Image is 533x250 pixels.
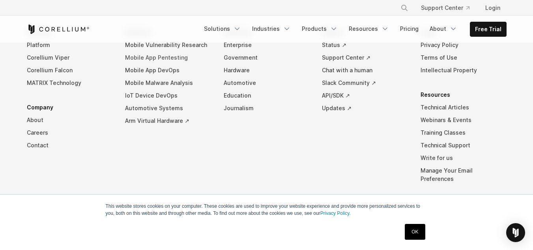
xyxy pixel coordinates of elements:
[322,51,408,64] a: Support Center ↗
[421,51,507,64] a: Terms of Use
[27,77,113,89] a: MATRIX Technology
[27,39,113,51] a: Platform
[322,64,408,77] a: Chat with a human
[125,64,211,77] a: Mobile App DevOps
[199,22,507,37] div: Navigation Menu
[320,211,351,216] a: Privacy Policy.
[506,223,525,242] div: Open Intercom Messenger
[395,22,423,36] a: Pricing
[224,77,310,89] a: Automotive
[421,114,507,126] a: Webinars & Events
[125,89,211,102] a: IoT Device DevOps
[27,139,113,152] a: Contact
[397,1,411,15] button: Search
[322,89,408,102] a: API/SDK ↗
[322,39,408,51] a: Status ↗
[421,152,507,164] a: Write for us
[106,203,428,217] p: This website stores cookies on your computer. These cookies are used to improve your website expe...
[470,22,506,36] a: Free Trial
[224,89,310,102] a: Education
[224,51,310,64] a: Government
[125,115,211,127] a: Arm Virtual Hardware ↗
[125,102,211,115] a: Automotive Systems
[27,64,113,77] a: Corellium Falcon
[297,22,342,36] a: Products
[247,22,295,36] a: Industries
[421,101,507,114] a: Technical Articles
[27,126,113,139] a: Careers
[27,24,90,34] a: Corellium Home
[27,114,113,126] a: About
[391,1,507,15] div: Navigation Menu
[125,77,211,89] a: Mobile Malware Analysis
[415,1,476,15] a: Support Center
[479,1,507,15] a: Login
[405,224,425,240] a: OK
[421,164,507,185] a: Manage Your Email Preferences
[125,51,211,64] a: Mobile App Pentesting
[224,64,310,77] a: Hardware
[421,139,507,152] a: Technical Support
[421,64,507,77] a: Intellectual Property
[125,39,211,51] a: Mobile Vulnerability Research
[322,77,408,89] a: Slack Community ↗
[199,22,246,36] a: Solutions
[27,51,113,64] a: Corellium Viper
[322,102,408,115] a: Updates ↗
[27,26,507,197] div: Navigation Menu
[224,39,310,51] a: Enterprise
[421,126,507,139] a: Training Classes
[421,39,507,51] a: Privacy Policy
[224,102,310,115] a: Journalism
[425,22,462,36] a: About
[344,22,394,36] a: Resources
